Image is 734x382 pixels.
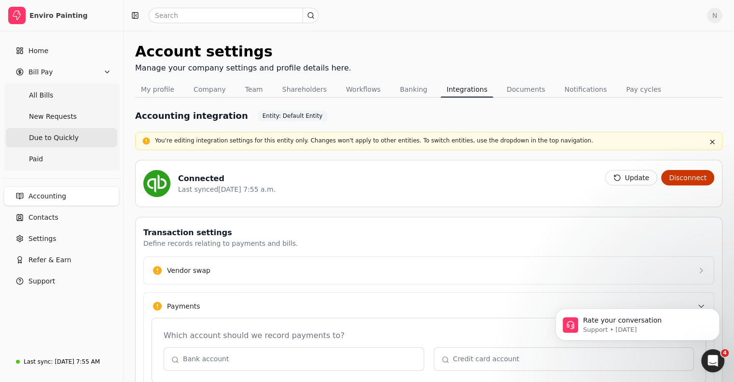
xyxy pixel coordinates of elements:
[155,136,703,145] p: You're editing integration settings for this entity only. Changes won't apply to other entities. ...
[6,85,117,105] a: All Bills
[441,82,493,97] button: Integrations
[29,154,43,164] span: Paid
[29,133,79,143] span: Due to Quickly
[4,229,119,248] a: Settings
[541,288,734,356] iframe: Intercom notifications message
[620,82,667,97] button: Pay cycles
[143,292,714,320] button: Payments
[701,349,724,372] iframe: Intercom live chat
[135,109,248,122] h1: Accounting integration
[29,11,115,20] div: Enviro Painting
[143,256,714,284] button: Vendor swap
[721,349,729,357] span: 4
[6,107,117,126] a: New Requests
[135,41,351,62] div: Account settings
[394,82,433,97] button: Banking
[340,82,387,97] button: Workflows
[178,184,276,195] div: Last synced [DATE] 7:55 a.m.
[4,208,119,227] a: Contacts
[28,212,58,223] span: Contacts
[143,239,298,249] div: Define records relating to payments and bills.
[143,227,298,239] div: Transaction settings
[28,67,53,77] span: Bill Pay
[149,8,319,23] input: Search
[135,82,180,97] button: My profile
[6,128,117,147] a: Due to Quickly
[263,112,323,120] span: Entity: Default Entity
[4,353,119,370] a: Last sync:[DATE] 7:55 AM
[4,62,119,82] button: Bill Pay
[29,90,53,100] span: All Bills
[188,82,232,97] button: Company
[29,112,77,122] span: New Requests
[167,266,210,276] div: Vendor swap
[707,8,722,23] button: N
[277,82,332,97] button: Shareholders
[135,82,722,98] nav: Tabs
[28,234,56,244] span: Settings
[501,82,551,97] button: Documents
[28,191,66,201] span: Accounting
[4,41,119,60] a: Home
[28,255,71,265] span: Refer & Earn
[55,357,100,366] div: [DATE] 7:55 AM
[135,62,351,74] div: Manage your company settings and profile details here.
[605,170,658,185] button: Update
[167,301,200,311] div: Payments
[239,82,269,97] button: Team
[24,357,53,366] div: Last sync:
[164,330,694,341] div: Which account should we record payments to?
[4,250,119,269] button: Refer & Earn
[6,149,117,169] a: Paid
[178,173,276,184] div: Connected
[4,186,119,206] a: Accounting
[661,170,714,185] button: Disconnect
[28,46,48,56] span: Home
[559,82,613,97] button: Notifications
[28,276,55,286] span: Support
[4,271,119,291] button: Support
